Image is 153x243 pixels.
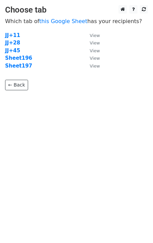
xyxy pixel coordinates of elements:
a: View [83,32,100,38]
small: View [90,48,100,53]
a: this Google Sheet [39,18,87,24]
a: View [83,48,100,54]
small: View [90,56,100,61]
p: Which tab of has your recipients? [5,18,148,25]
a: ← Back [5,80,28,90]
small: View [90,33,100,38]
a: View [83,40,100,46]
small: View [90,40,100,45]
a: Sheet197 [5,63,32,69]
a: JJ+11 [5,32,20,38]
a: JJ+45 [5,48,20,54]
a: JJ+28 [5,40,20,46]
a: View [83,63,100,69]
h3: Choose tab [5,5,148,15]
a: View [83,55,100,61]
small: View [90,63,100,69]
a: Sheet196 [5,55,32,61]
